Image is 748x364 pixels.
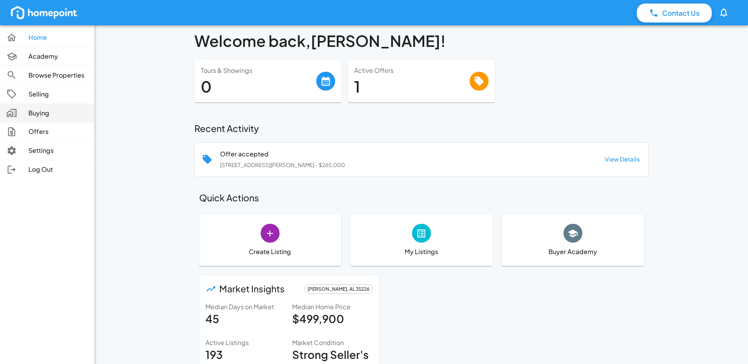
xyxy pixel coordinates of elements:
[201,77,316,96] h4: 0
[28,127,88,136] p: Offers
[28,71,88,80] p: Browse Properties
[194,32,649,50] h4: Welcome back, [PERSON_NAME] !
[249,247,291,256] p: Create Listing
[292,338,373,347] p: Market Condition
[354,77,470,96] h4: 1
[28,109,88,118] p: Buying
[28,165,88,174] p: Log Out
[205,347,286,362] h5: 193
[548,247,597,256] p: Buyer Academy
[354,66,470,75] p: Active Offers
[305,286,372,293] span: [PERSON_NAME], AL 35226
[205,312,286,326] h5: 45
[220,149,345,159] h6: Offer accepted
[9,5,78,20] img: homepoint_logo_white.png
[603,152,642,166] button: View Details
[28,146,88,155] p: Settings
[205,338,286,347] p: Active Listings
[292,312,373,326] h5: $499,900
[662,8,700,18] p: Contact Us
[220,162,345,168] span: [STREET_ADDRESS][PERSON_NAME] - $265,000
[201,66,316,75] p: Tours & Showings
[199,191,644,205] h6: Quick Actions
[205,303,286,312] p: Median Days on Market
[28,33,88,42] p: Home
[219,282,285,296] h6: Market Insights
[28,52,88,61] p: Academy
[405,247,438,256] p: My Listings
[292,303,373,312] p: Median Home Price
[28,90,88,99] p: Selling
[194,121,649,136] h6: Recent Activity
